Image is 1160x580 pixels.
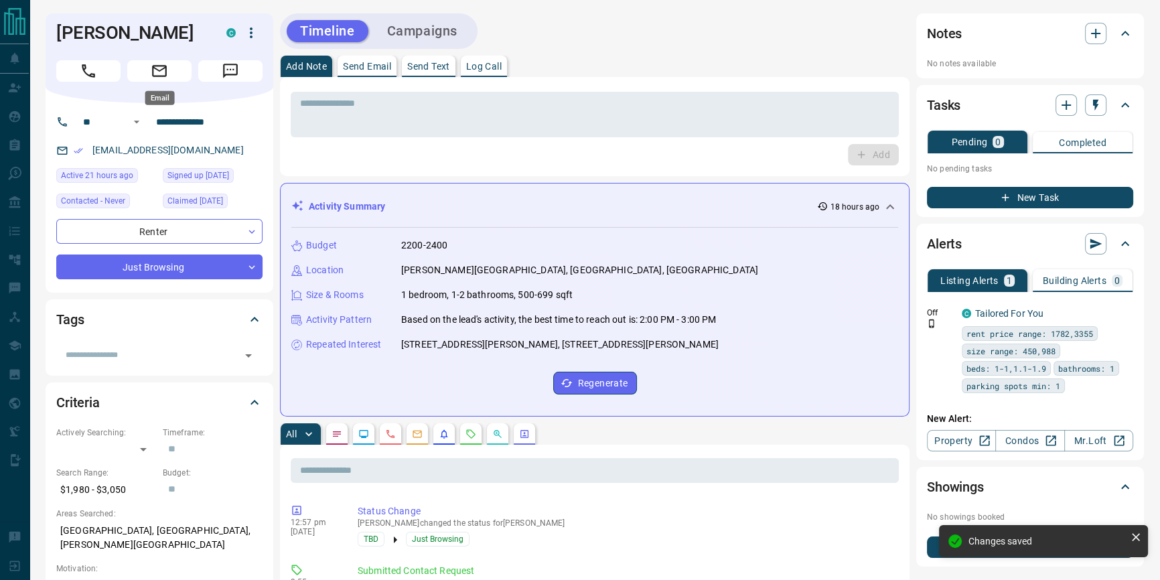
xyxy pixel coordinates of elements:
p: Budget [306,238,337,252]
p: Pending [951,137,987,147]
div: Alerts [927,228,1133,260]
span: size range: 450,988 [966,344,1056,358]
span: Message [198,60,263,82]
p: Activity Pattern [306,313,372,327]
div: condos.ca [962,309,971,318]
span: parking spots min: 1 [966,379,1060,392]
p: Send Email [343,62,391,71]
a: Property [927,430,996,451]
svg: Email Verified [74,146,83,155]
p: Location [306,263,344,277]
a: Tailored For You [975,308,1043,319]
p: 12:57 pm [291,518,338,527]
p: No showings booked [927,511,1133,523]
div: condos.ca [226,28,236,38]
p: No pending tasks [927,159,1133,179]
p: [DATE] [291,527,338,536]
h2: Tags [56,309,84,330]
div: Tags [56,303,263,336]
p: Budget: [163,467,263,479]
div: Changes saved [968,536,1125,547]
div: Wed Oct 06 2021 [163,168,263,187]
svg: Requests [465,429,476,439]
a: [EMAIL_ADDRESS][DOMAIN_NAME] [92,145,244,155]
span: bathrooms: 1 [1058,362,1114,375]
p: [STREET_ADDRESS][PERSON_NAME], [STREET_ADDRESS][PERSON_NAME] [401,338,719,352]
h2: Tasks [927,94,960,116]
h2: Criteria [56,392,100,413]
div: Just Browsing [56,255,263,279]
p: New Alert: [927,412,1133,426]
svg: Lead Browsing Activity [358,429,369,439]
span: beds: 1-1,1.1-1.9 [966,362,1046,375]
span: Claimed [DATE] [167,194,223,208]
div: Renter [56,219,263,244]
div: Wed Aug 16 2023 [163,194,263,212]
span: TBD [364,532,378,546]
button: New Showing [927,536,1133,558]
p: Off [927,307,954,319]
p: [PERSON_NAME][GEOGRAPHIC_DATA], [GEOGRAPHIC_DATA], [GEOGRAPHIC_DATA] [401,263,758,277]
p: No notes available [927,58,1133,70]
p: [GEOGRAPHIC_DATA], [GEOGRAPHIC_DATA], [PERSON_NAME][GEOGRAPHIC_DATA] [56,520,263,556]
p: Status Change [358,504,893,518]
p: Based on the lead's activity, the best time to reach out is: 2:00 PM - 3:00 PM [401,313,716,327]
p: Activity Summary [309,200,385,214]
p: Send Text [407,62,450,71]
p: Building Alerts [1043,276,1106,285]
button: Open [129,114,145,130]
p: Completed [1059,138,1106,147]
svg: Push Notification Only [927,319,936,328]
p: [PERSON_NAME] changed the status for [PERSON_NAME] [358,518,893,528]
a: Condos [995,430,1064,451]
p: Listing Alerts [940,276,999,285]
p: Add Note [286,62,327,71]
p: 0 [995,137,1001,147]
span: Signed up [DATE] [167,169,229,182]
p: $1,980 - $3,050 [56,479,156,501]
span: Email [127,60,192,82]
div: Criteria [56,386,263,419]
p: 1 bedroom, 1-2 bathrooms, 500-699 sqft [401,288,573,302]
span: Just Browsing [412,532,463,546]
span: Active 21 hours ago [61,169,133,182]
button: Campaigns [374,20,471,42]
p: Motivation: [56,563,263,575]
p: Submitted Contact Request [358,564,893,578]
svg: Calls [385,429,396,439]
p: All [286,429,297,439]
h1: [PERSON_NAME] [56,22,206,44]
div: Showings [927,471,1133,503]
div: Email [145,91,175,105]
p: 1 [1007,276,1012,285]
h2: Notes [927,23,962,44]
button: Timeline [287,20,368,42]
svg: Notes [332,429,342,439]
p: Size & Rooms [306,288,364,302]
svg: Listing Alerts [439,429,449,439]
p: Search Range: [56,467,156,479]
span: Contacted - Never [61,194,125,208]
p: 2200-2400 [401,238,447,252]
h2: Showings [927,476,984,498]
a: Mr.Loft [1064,430,1133,451]
button: New Task [927,187,1133,208]
p: 0 [1114,276,1120,285]
h2: Alerts [927,233,962,255]
p: Repeated Interest [306,338,381,352]
span: rent price range: 1782,3355 [966,327,1093,340]
span: Call [56,60,121,82]
p: Log Call [466,62,502,71]
div: Activity Summary18 hours ago [291,194,898,219]
p: Areas Searched: [56,508,263,520]
svg: Agent Actions [519,429,530,439]
p: Actively Searching: [56,427,156,439]
div: Sun Aug 17 2025 [56,168,156,187]
div: Tasks [927,89,1133,121]
p: 18 hours ago [830,201,879,213]
button: Regenerate [553,372,637,394]
svg: Emails [412,429,423,439]
button: Open [239,346,258,365]
p: Timeframe: [163,427,263,439]
div: Notes [927,17,1133,50]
